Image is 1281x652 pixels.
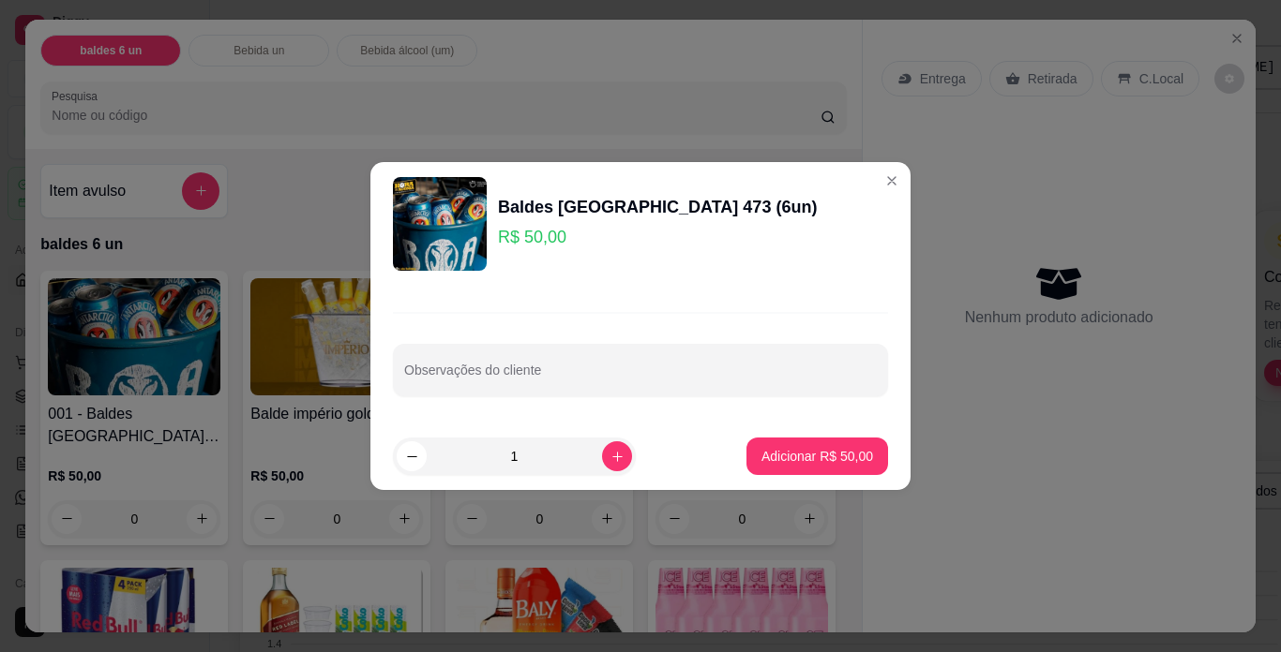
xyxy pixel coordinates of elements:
button: Close [877,166,907,196]
div: Baldes [GEOGRAPHIC_DATA] 473 (6un) [498,194,817,220]
button: decrease-product-quantity [397,441,427,471]
button: increase-product-quantity [602,441,632,471]
p: R$ 50,00 [498,224,817,250]
button: Adicionar R$ 50,00 [746,437,888,475]
input: Observações do cliente [404,368,877,387]
img: product-image [393,177,487,271]
p: Adicionar R$ 50,00 [761,447,873,466]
